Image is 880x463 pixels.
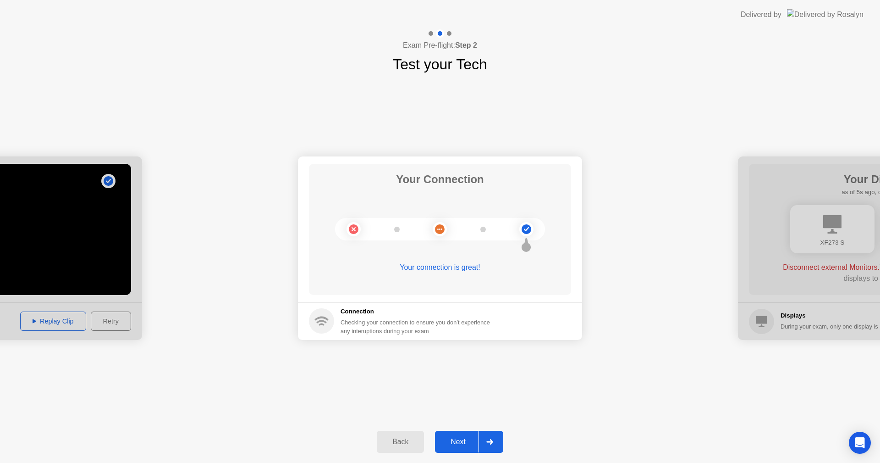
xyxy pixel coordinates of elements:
div: Your connection is great! [309,262,571,273]
h1: Your Connection [396,171,484,188]
h1: Test your Tech [393,53,487,75]
div: Delivered by [741,9,781,20]
button: Next [435,431,503,453]
img: Delivered by Rosalyn [787,9,863,20]
button: Back [377,431,424,453]
div: Open Intercom Messenger [849,432,871,454]
b: Step 2 [455,41,477,49]
h5: Connection [341,307,495,316]
div: Checking your connection to ensure you don’t experience any interuptions during your exam [341,318,495,335]
h4: Exam Pre-flight: [403,40,477,51]
div: Next [438,438,478,446]
div: Back [379,438,421,446]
